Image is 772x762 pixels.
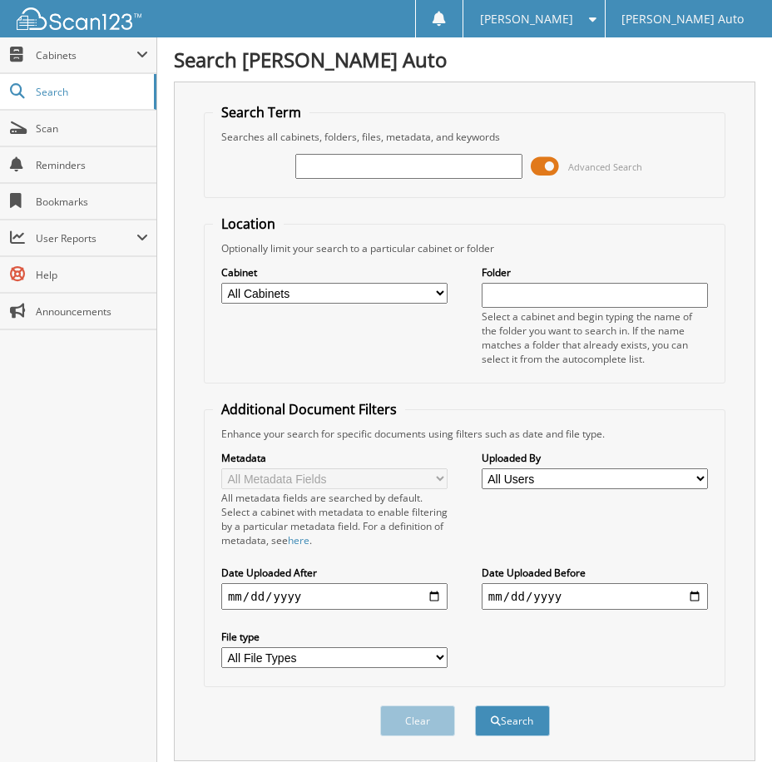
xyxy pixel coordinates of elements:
input: end [482,583,708,610]
div: Optionally limit your search to a particular cabinet or folder [213,241,716,255]
label: Date Uploaded After [221,566,448,580]
label: Date Uploaded Before [482,566,708,580]
label: Cabinet [221,265,448,280]
span: Bookmarks [36,195,148,209]
label: Uploaded By [482,451,708,465]
span: Help [36,268,148,282]
button: Search [475,705,550,736]
h1: Search [PERSON_NAME] Auto [174,46,755,73]
legend: Search Term [213,103,309,121]
div: Searches all cabinets, folders, files, metadata, and keywords [213,130,716,144]
label: File type [221,630,448,644]
img: scan123-logo-white.svg [17,7,141,30]
span: Cabinets [36,48,136,62]
span: User Reports [36,231,136,245]
span: [PERSON_NAME] Auto [621,14,744,24]
div: Select a cabinet and begin typing the name of the folder you want to search in. If the name match... [482,309,708,366]
span: Reminders [36,158,148,172]
span: Advanced Search [568,161,642,173]
label: Folder [482,265,708,280]
button: Clear [380,705,455,736]
span: [PERSON_NAME] [480,14,573,24]
span: Announcements [36,304,148,319]
span: Scan [36,121,148,136]
input: start [221,583,448,610]
a: here [288,533,309,547]
legend: Additional Document Filters [213,400,405,418]
label: Metadata [221,451,448,465]
span: Search [36,85,146,99]
legend: Location [213,215,284,233]
div: All metadata fields are searched by default. Select a cabinet with metadata to enable filtering b... [221,491,448,547]
div: Enhance your search for specific documents using filters such as date and file type. [213,427,716,441]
